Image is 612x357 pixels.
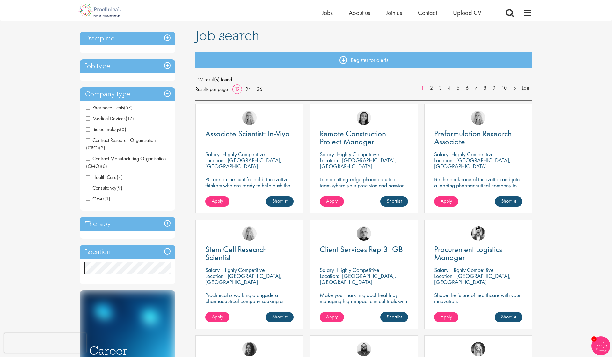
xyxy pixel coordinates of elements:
[222,266,265,273] p: Highly Competitive
[322,9,333,17] a: Jobs
[80,59,175,73] h3: Job type
[463,84,472,92] a: 6
[205,266,220,273] span: Salary
[320,272,396,286] p: [GEOGRAPHIC_DATA], [GEOGRAPHIC_DATA]
[418,84,427,92] a: 1
[86,126,120,133] span: Biotechnology
[195,75,533,84] span: 152 result(s) found
[104,195,110,202] span: (1)
[320,157,396,170] p: [GEOGRAPHIC_DATA], [GEOGRAPHIC_DATA]
[320,150,334,158] span: Salary
[357,226,371,241] img: Harry Budge
[454,84,463,92] a: 5
[195,84,228,94] span: Results per page
[266,312,294,322] a: Shortlist
[124,104,133,111] span: (57)
[434,292,522,304] p: Shape the future of healthcare with your innovation.
[471,226,485,241] img: Edward Little
[205,128,290,139] span: Associate Scientist: In-Vivo
[489,84,499,92] a: 9
[441,198,452,204] span: Apply
[320,272,339,280] span: Location:
[320,196,344,207] a: Apply
[205,196,229,207] a: Apply
[222,150,265,158] p: Highly Competitive
[205,244,267,263] span: Stem Cell Research Scientist
[80,245,175,259] h3: Location
[242,342,257,356] img: Heidi Hennigan
[320,292,408,310] p: Make your mark in global health by managing high-impact clinical trials with a leading CRO.
[86,115,126,122] span: Medical Devices
[591,336,597,342] span: 1
[326,198,338,204] span: Apply
[471,342,485,356] img: Manon Fuller
[434,157,511,170] p: [GEOGRAPHIC_DATA], [GEOGRAPHIC_DATA]
[205,272,225,280] span: Location:
[453,9,481,17] span: Upload CV
[320,130,408,146] a: Remote Construction Project Manager
[242,226,257,241] img: Shannon Briggs
[495,312,522,322] a: Shortlist
[495,196,522,207] a: Shortlist
[357,111,371,125] img: Eloise Coly
[86,174,117,180] span: Health Care
[498,84,510,92] a: 10
[357,342,371,356] img: Ashley Bennett
[320,157,339,164] span: Location:
[86,174,123,180] span: Health Care
[480,84,490,92] a: 8
[86,104,133,111] span: Pharmaceuticals
[451,150,494,158] p: Highly Competitive
[205,150,220,158] span: Salary
[337,266,379,273] p: Highly Competitive
[380,312,408,322] a: Shortlist
[86,195,104,202] span: Other
[116,185,122,191] span: (9)
[243,86,253,92] a: 24
[471,111,485,125] img: Shannon Briggs
[445,84,454,92] a: 4
[320,245,408,253] a: Client Services Rep 3_GB
[418,9,437,17] a: Contact
[117,174,123,180] span: (4)
[519,84,532,92] a: Last
[86,155,166,170] span: Contract Manufacturing Organisation (CMO)
[195,27,259,44] span: Job search
[349,9,370,17] a: About us
[427,84,436,92] a: 2
[434,245,522,261] a: Procurement Logistics Manager
[205,157,225,164] span: Location:
[320,128,386,147] span: Remote Construction Project Manager
[80,217,175,231] h3: Therapy
[434,244,502,263] span: Procurement Logistics Manager
[380,196,408,207] a: Shortlist
[86,185,122,191] span: Consultancy
[86,115,134,122] span: Medical Devices
[471,84,481,92] a: 7
[434,266,448,273] span: Salary
[434,272,454,280] span: Location:
[80,87,175,101] h3: Company type
[126,115,134,122] span: (17)
[86,195,110,202] span: Other
[80,32,175,45] h3: Discipline
[436,84,445,92] a: 3
[434,128,512,147] span: Preformulation Research Associate
[195,52,533,68] a: Register for alerts
[591,336,610,355] img: Chatbot
[386,9,402,17] a: Join us
[266,196,294,207] a: Shortlist
[101,163,107,170] span: (6)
